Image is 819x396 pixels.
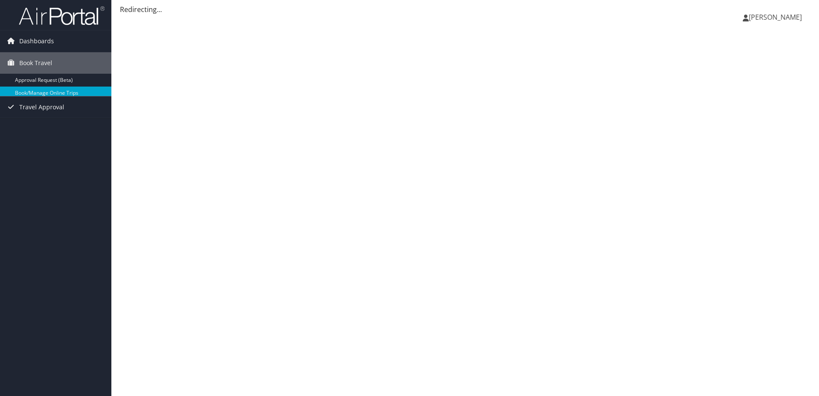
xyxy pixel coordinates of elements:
[120,4,810,15] div: Redirecting...
[19,52,52,74] span: Book Travel
[743,4,810,30] a: [PERSON_NAME]
[19,30,54,52] span: Dashboards
[749,12,802,22] span: [PERSON_NAME]
[19,6,105,26] img: airportal-logo.png
[19,96,64,118] span: Travel Approval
